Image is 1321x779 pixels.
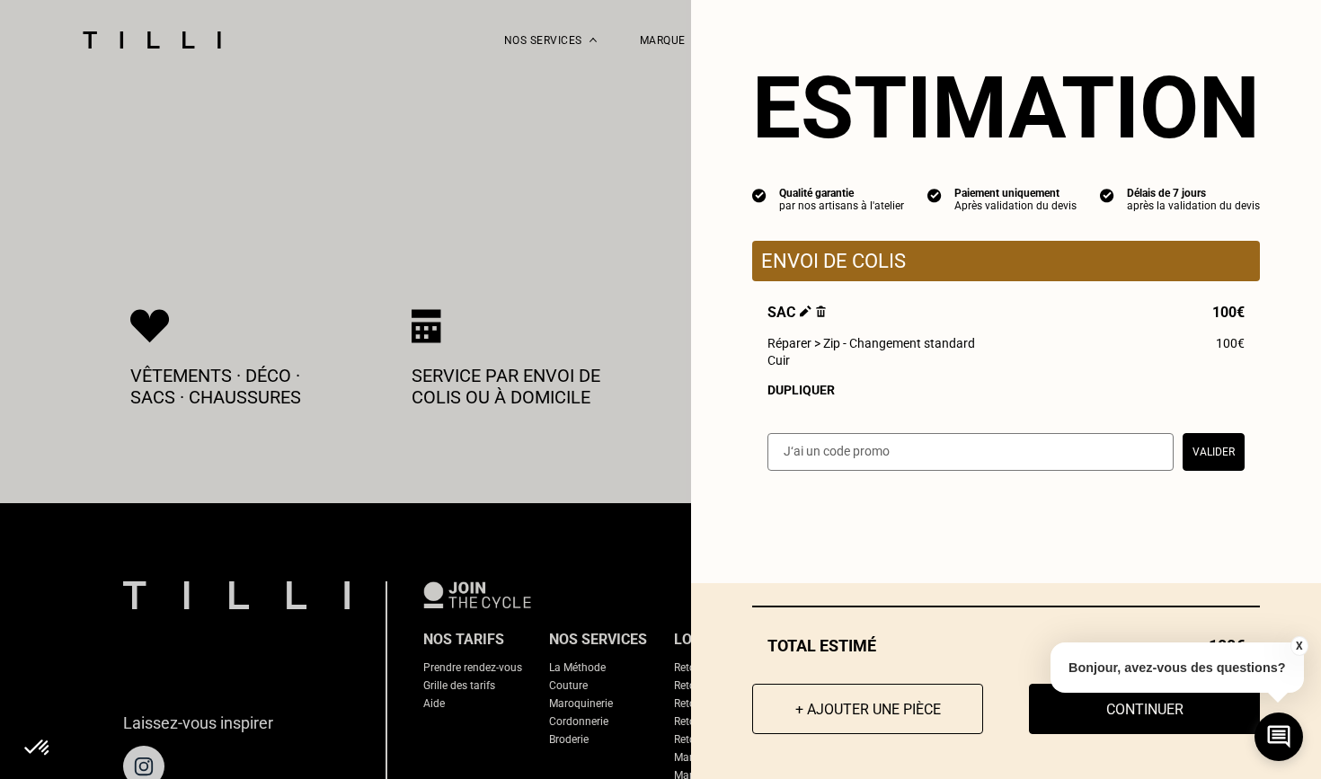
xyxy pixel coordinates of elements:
button: Continuer [1029,684,1260,734]
div: Total estimé [752,636,1260,655]
span: 100€ [1216,336,1245,350]
img: icon list info [1100,187,1114,203]
input: J‘ai un code promo [767,433,1174,471]
button: + Ajouter une pièce [752,684,983,734]
button: Valider [1183,433,1245,471]
section: Estimation [752,58,1260,158]
div: Paiement uniquement [954,187,1077,199]
div: après la validation du devis [1127,199,1260,212]
div: Délais de 7 jours [1127,187,1260,199]
img: icon list info [927,187,942,203]
span: Sac [767,304,826,321]
div: Dupliquer [767,383,1245,397]
span: Réparer > Zip - Changement standard [767,336,975,350]
span: 100€ [1212,304,1245,321]
div: par nos artisans à l'atelier [779,199,904,212]
p: Envoi de colis [761,250,1251,272]
img: Supprimer [816,305,826,317]
div: Après validation du devis [954,199,1077,212]
span: Cuir [767,353,790,367]
button: X [1290,636,1308,656]
div: Qualité garantie [779,187,904,199]
p: Bonjour, avez-vous des questions? [1051,642,1304,693]
img: Éditer [800,305,811,317]
img: icon list info [752,187,767,203]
